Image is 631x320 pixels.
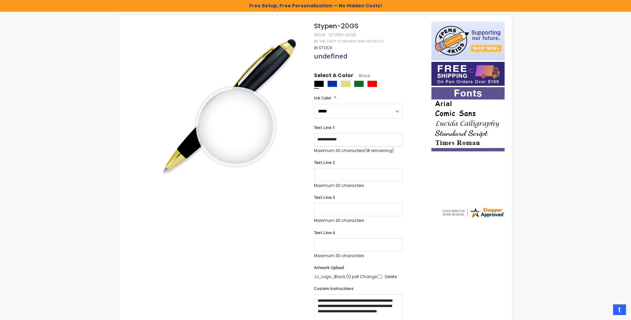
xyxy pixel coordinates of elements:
[314,183,402,188] p: Maximum 30 characters
[329,32,356,38] div: Stypen-20GS
[367,80,377,87] div: Red
[314,253,402,258] p: Maximum 30 characters
[431,62,505,86] img: Free shipping on orders over $199
[314,218,402,223] p: Maximum 30 characters
[314,148,402,153] p: Maximum 30 characters
[314,45,332,51] div: Availability
[314,39,384,44] a: Be the first to review this product
[314,95,331,101] span: Ink Color
[314,195,335,200] span: Text Line 3
[327,80,337,87] div: Blue
[314,265,344,270] span: Artwork Upload
[613,304,626,315] a: Top
[314,52,347,61] span: undefined
[436,167,489,173] span: JB, [PERSON_NAME]
[385,274,397,279] span: Delete
[354,80,364,87] div: Green
[314,72,353,81] span: Select A Color
[314,21,359,31] span: Stypen-20GS
[489,167,547,173] span: - ,
[360,274,377,279] a: Change
[314,274,359,279] span: JJ_Logo_Black (1).pdf
[431,87,505,151] img: font-personalization-examples
[314,125,335,130] span: Text Line 1
[314,80,324,87] div: Black
[364,148,394,153] span: (18 remaining)
[491,167,500,173] span: NJ
[314,230,335,236] span: Text Line 4
[431,22,505,60] img: 4pens 4 kids
[441,207,505,219] img: 4pens.com widget logo
[353,73,370,79] span: Black
[314,32,326,38] strong: SKU
[436,177,501,192] div: returning customer, always impressed with the quality of products and excelent service, will retu...
[153,31,305,183] img: stypen-20gs_black_1.jpg
[314,286,354,291] span: Custom Instructions
[314,45,332,51] span: In stock
[441,214,505,220] a: 4pens.com certificate URL
[314,160,335,165] span: Text Line 2
[341,80,351,87] div: Gold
